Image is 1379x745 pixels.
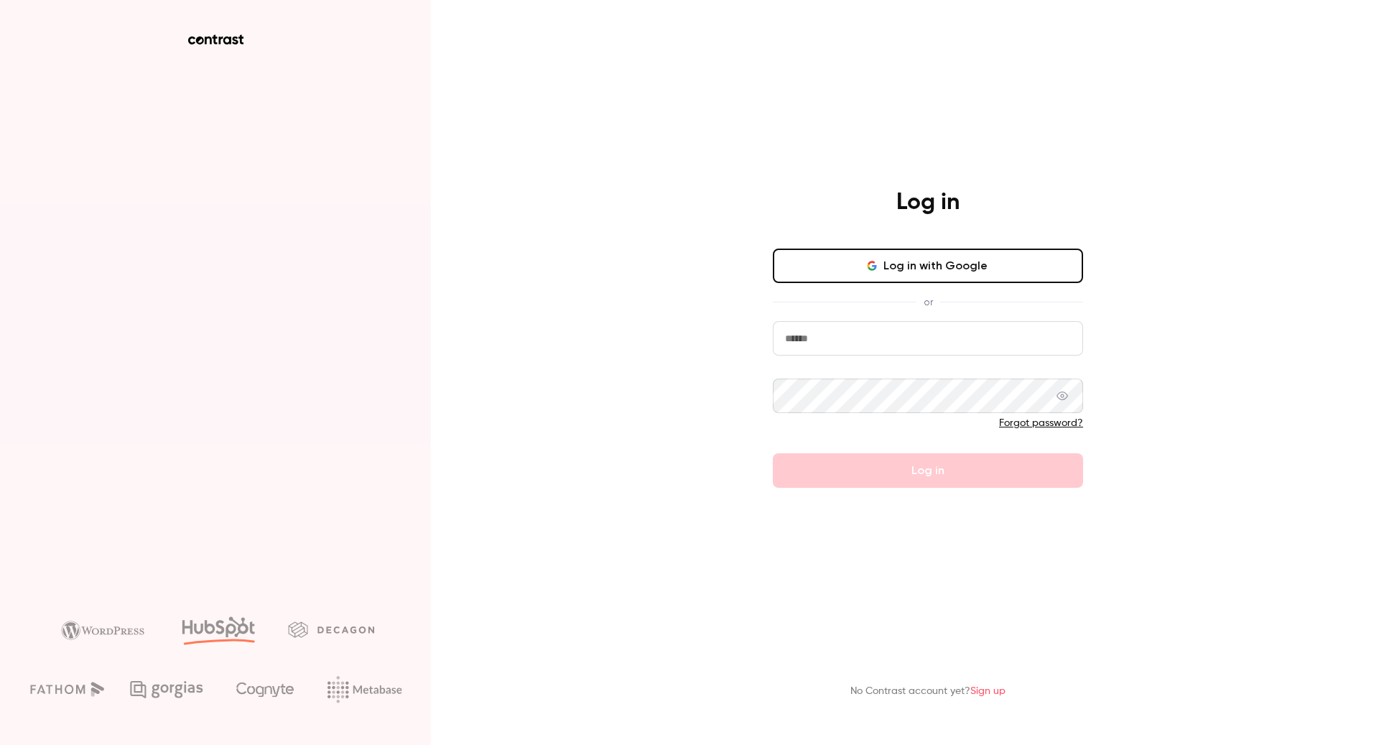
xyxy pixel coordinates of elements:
p: No Contrast account yet? [850,684,1006,699]
span: or [916,295,940,310]
a: Sign up [970,686,1006,696]
img: decagon [288,621,374,637]
h4: Log in [896,188,960,217]
a: Forgot password? [999,418,1083,428]
button: Log in with Google [773,249,1083,283]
